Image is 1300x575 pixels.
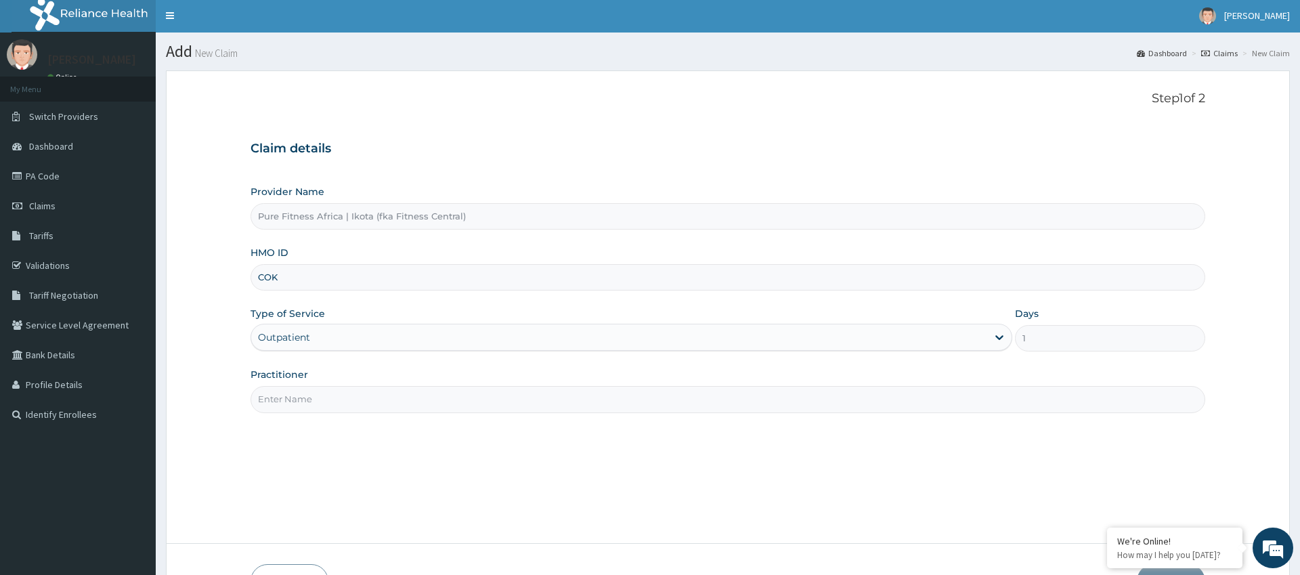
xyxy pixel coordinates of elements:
[166,43,1290,60] h1: Add
[251,368,308,381] label: Practitioner
[1201,47,1238,59] a: Claims
[1137,47,1187,59] a: Dashboard
[1224,9,1290,22] span: [PERSON_NAME]
[29,230,53,242] span: Tariffs
[1239,47,1290,59] li: New Claim
[29,200,56,212] span: Claims
[29,289,98,301] span: Tariff Negotiation
[1117,549,1232,561] p: How may I help you today?
[25,68,55,102] img: d_794563401_company_1708531726252_794563401
[7,370,258,417] textarea: Type your message and hit 'Enter'
[251,142,1205,156] h3: Claim details
[1015,307,1039,320] label: Days
[222,7,255,39] div: Minimize live chat window
[251,386,1205,412] input: Enter Name
[251,185,324,198] label: Provider Name
[251,246,288,259] label: HMO ID
[29,140,73,152] span: Dashboard
[79,171,187,307] span: We're online!
[1199,7,1216,24] img: User Image
[47,54,136,66] p: [PERSON_NAME]
[70,76,227,93] div: Chat with us now
[251,264,1205,291] input: Enter HMO ID
[47,72,80,82] a: Online
[7,39,37,70] img: User Image
[29,110,98,123] span: Switch Providers
[251,91,1205,106] p: Step 1 of 2
[1117,535,1232,547] div: We're Online!
[192,48,238,58] small: New Claim
[251,307,325,320] label: Type of Service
